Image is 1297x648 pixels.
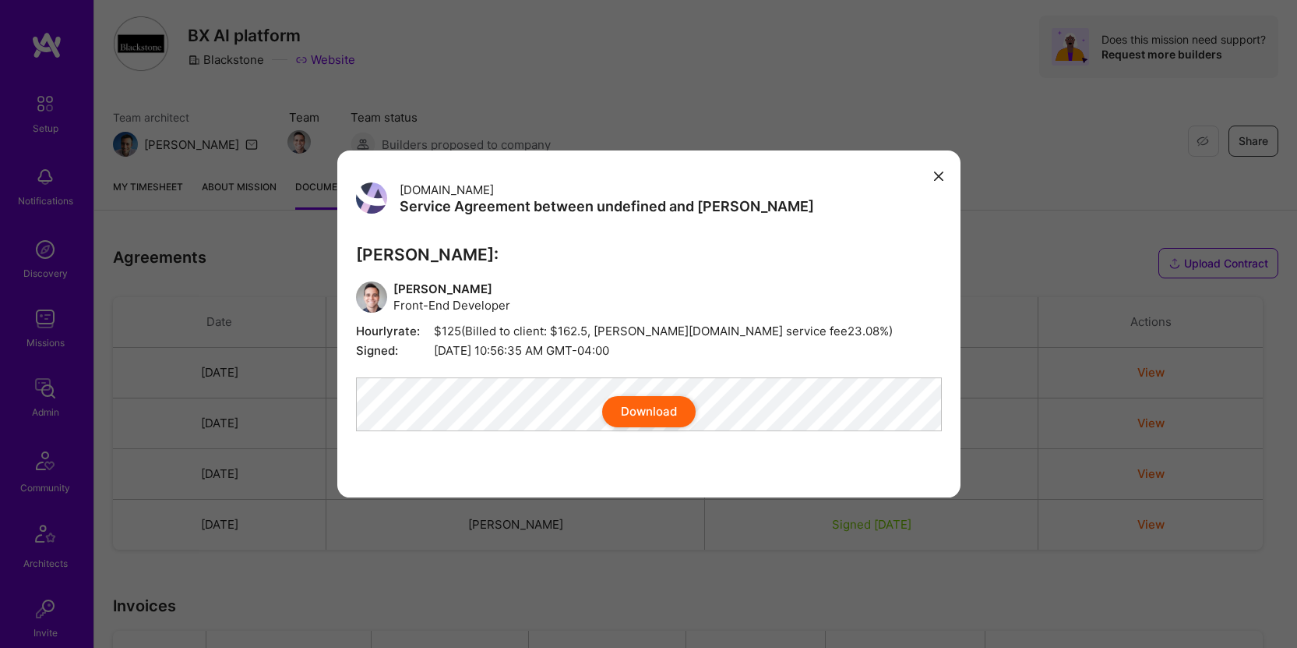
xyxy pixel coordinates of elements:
[356,182,387,214] img: User Avatar
[356,323,434,339] span: Hourly rate:
[400,182,494,197] span: [DOMAIN_NAME]
[393,297,510,313] span: Front-End Developer
[602,396,696,427] button: Download
[356,342,942,359] span: [DATE] 10:56:35 AM GMT-04:00
[356,323,942,339] span: $125 (Billed to client: $ 162.5 , [PERSON_NAME][DOMAIN_NAME] service fee 23.08 %)
[400,198,814,215] h3: Service Agreement between undefined and [PERSON_NAME]
[337,150,960,498] div: modal
[356,245,942,264] h3: [PERSON_NAME]:
[356,282,387,313] img: User Avatar
[934,172,943,181] i: icon Close
[356,342,434,359] span: Signed:
[393,281,510,297] span: [PERSON_NAME]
